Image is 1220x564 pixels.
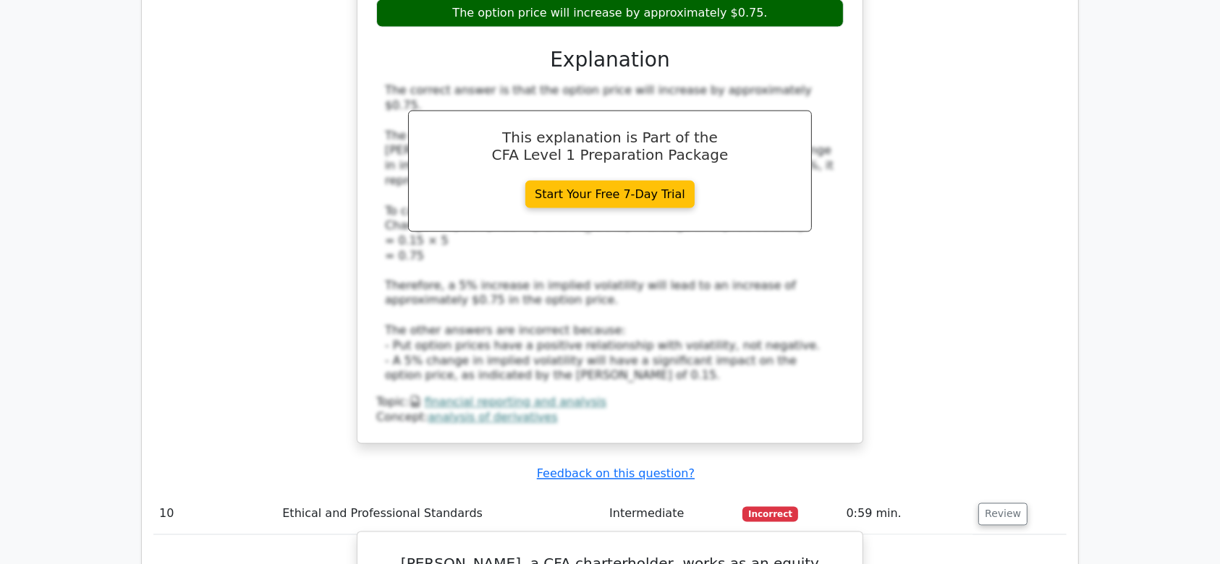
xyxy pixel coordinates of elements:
[376,411,844,426] div: Concept:
[385,83,835,384] div: The correct answer is that the option price will increase by approximately $0.75. The question st...
[153,494,276,535] td: 10
[376,396,844,411] div: Topic:
[841,494,973,535] td: 0:59 min.
[742,507,798,521] span: Incorrect
[978,503,1028,526] button: Review
[385,48,835,72] h3: Explanation
[428,411,558,424] a: analysis of derivatives
[276,494,603,535] td: Ethical and Professional Standards
[425,396,606,409] a: financial reporting and analysis
[537,467,695,481] a: Feedback on this question?
[525,181,695,208] a: Start Your Free 7-Day Trial
[603,494,737,535] td: Intermediate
